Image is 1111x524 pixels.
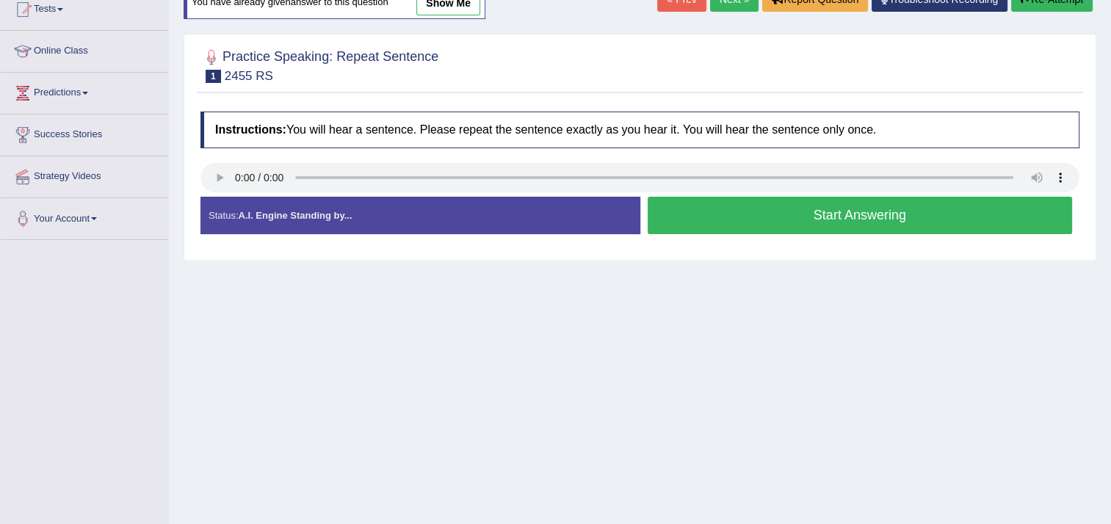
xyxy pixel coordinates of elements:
button: Start Answering [648,197,1073,234]
a: Success Stories [1,114,168,151]
strong: A.I. Engine Standing by... [238,210,352,221]
b: Instructions: [215,123,286,136]
small: 2455 RS [225,69,273,83]
span: 1 [206,70,221,83]
a: Strategy Videos [1,156,168,193]
a: Predictions [1,73,168,109]
div: Status: [200,197,640,234]
h2: Practice Speaking: Repeat Sentence [200,46,438,83]
a: Online Class [1,31,168,68]
h4: You will hear a sentence. Please repeat the sentence exactly as you hear it. You will hear the se... [200,112,1079,148]
a: Your Account [1,198,168,235]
